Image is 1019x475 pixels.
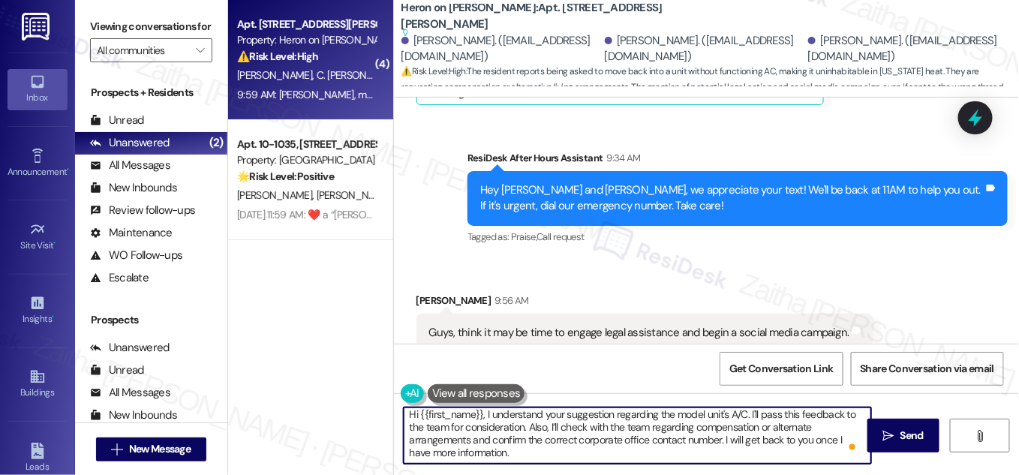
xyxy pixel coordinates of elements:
button: Send [867,419,940,452]
img: ResiDesk Logo [22,13,53,41]
a: Site Visit • [8,217,68,257]
span: Praise , [511,230,537,243]
div: Escalate [90,270,149,286]
span: • [52,311,54,322]
strong: ⚠️ Risk Level: High [401,65,466,77]
div: Prospects + Residents [75,85,227,101]
div: All Messages [90,385,170,401]
span: [PERSON_NAME] [237,188,317,202]
i:  [883,430,894,442]
div: Property: Heron on [PERSON_NAME] [237,32,376,48]
div: Prospects [75,312,227,328]
span: [PERSON_NAME] [316,188,391,202]
div: Apt. [STREET_ADDRESS][PERSON_NAME] [237,17,376,32]
i:  [196,44,204,56]
div: [PERSON_NAME]. ([EMAIL_ADDRESS][DOMAIN_NAME]) [808,33,1008,65]
div: Review follow-ups [90,203,195,218]
button: Get Conversation Link [720,352,843,386]
div: [PERSON_NAME]. ([EMAIL_ADDRESS][DOMAIN_NAME]) [401,33,601,65]
i:  [112,443,123,455]
a: Insights • [8,290,68,331]
span: • [67,164,69,175]
div: New Inbounds [90,407,177,423]
strong: 🌟 Risk Level: Positive [237,170,334,183]
span: [PERSON_NAME] [237,68,317,82]
i:  [974,430,985,442]
div: Unread [90,362,144,378]
div: ResiDesk After Hours Assistant [467,150,1008,171]
strong: ⚠️ Risk Level: High [237,50,318,63]
input: All communities [97,38,188,62]
span: New Message [129,441,191,457]
div: Apt. 10-1035, [STREET_ADDRESS] [237,137,376,152]
textarea: To enrich screen reader interactions, please activate Accessibility in Grammarly extension settings [404,407,871,464]
div: [PERSON_NAME]. ([EMAIL_ADDRESS][DOMAIN_NAME]) [605,33,804,65]
div: Tagged as: [467,226,1008,248]
div: Unread [90,113,144,128]
a: Buildings [8,364,68,404]
button: New Message [96,437,207,461]
div: 9:34 AM [603,150,641,166]
div: 9:56 AM [491,293,528,308]
div: Unanswered [90,135,170,151]
span: Share Conversation via email [861,361,994,377]
button: Share Conversation via email [851,352,1004,386]
a: Inbox [8,69,68,110]
span: Send [900,428,924,443]
span: C. [PERSON_NAME] [316,68,406,82]
label: Viewing conversations for [90,15,212,38]
span: • [54,238,56,248]
div: Unanswered [90,340,170,356]
div: Property: [GEOGRAPHIC_DATA] [237,152,376,168]
div: All Messages [90,158,170,173]
div: Hey [PERSON_NAME] and [PERSON_NAME], we appreciate your text! We'll be back at 11AM to help you o... [480,182,984,215]
div: New Inbounds [90,180,177,196]
div: (2) [206,131,227,155]
div: WO Follow-ups [90,248,182,263]
span: Call request [537,230,584,243]
span: Get Conversation Link [729,361,833,377]
div: Guys, think it may be time to engage legal assistance and begin a social media campaign. [429,325,849,341]
span: : The resident reports being asked to move back into a unit without functioning AC, making it uni... [401,64,1019,128]
div: Maintenance [90,225,173,241]
div: [PERSON_NAME] [416,293,873,314]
